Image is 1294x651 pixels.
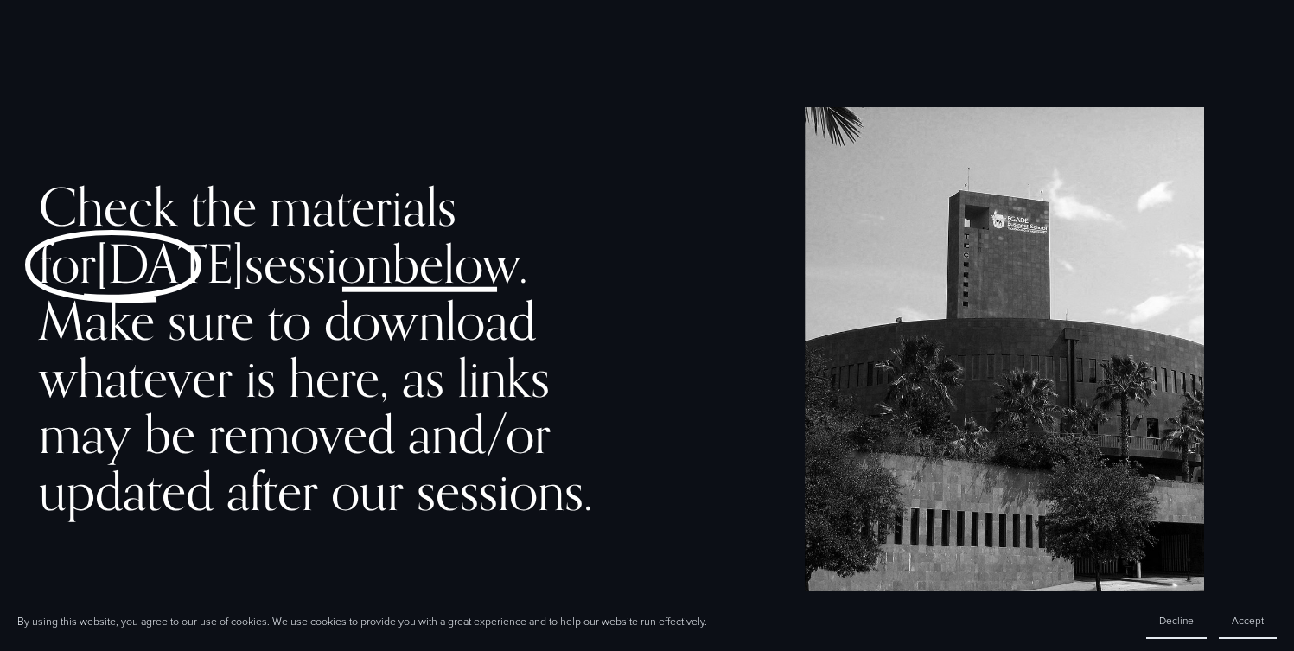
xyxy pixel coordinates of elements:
span: Accept [1232,613,1264,628]
button: Decline [1146,603,1207,639]
span: below [392,232,519,295]
span: [DATE] [96,232,245,295]
h2: Check the materials for session . Make sure to download whatever is here, as links may be removed... [39,178,642,520]
span: Decline [1159,613,1194,628]
p: By using this website, you agree to our use of cookies. We use cookies to provide you with a grea... [17,614,707,629]
a: Back to University Materials [192,571,437,633]
button: Accept [1219,603,1277,639]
